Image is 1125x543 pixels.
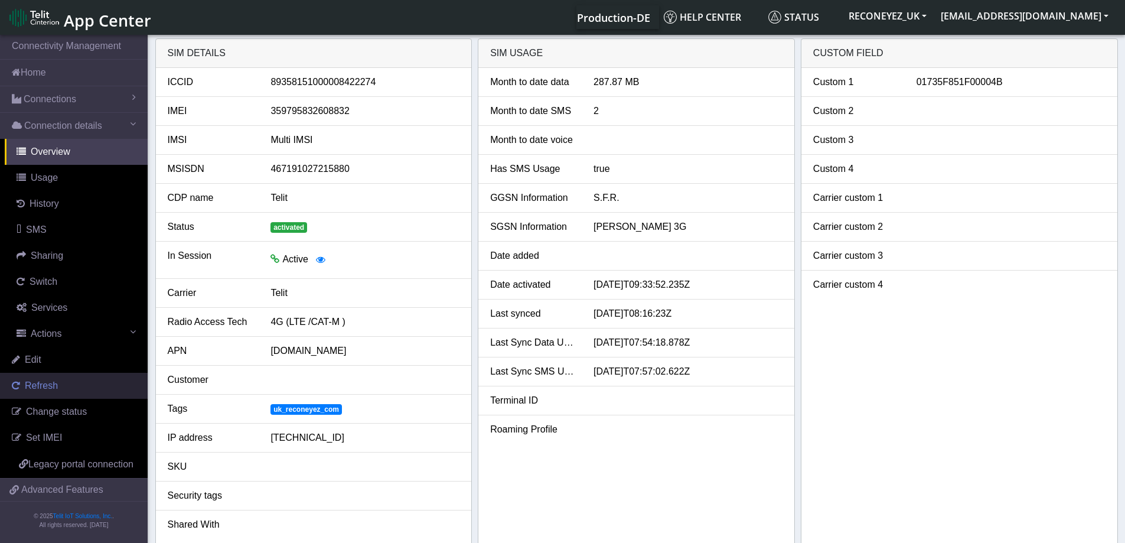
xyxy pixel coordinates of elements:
div: IMEI [159,104,262,118]
span: Sharing [31,251,63,261]
div: Last synced [481,307,585,321]
span: Actions [31,329,61,339]
span: Help center [664,11,741,24]
span: Set IMEI [26,433,62,443]
div: 89358151000008422274 [262,75,468,89]
a: Services [5,295,148,321]
a: Telit IoT Solutions, Inc. [53,513,112,519]
span: Status [768,11,819,24]
span: Advanced Features [21,483,103,497]
span: Services [31,303,67,313]
div: 287.87 MB [585,75,791,89]
img: logo-telit-cinterion-gw-new.png [9,8,59,27]
div: SIM usage [478,39,794,68]
div: Month to date voice [481,133,585,147]
div: [DOMAIN_NAME] [262,344,468,358]
div: Month to date SMS [481,104,585,118]
div: Custom 4 [804,162,908,176]
a: App Center [9,5,149,30]
a: Status [764,5,842,29]
span: Usage [31,173,58,183]
span: History [30,199,59,209]
div: 01735F851F00004B [908,75,1114,89]
div: Carrier custom 4 [804,278,908,292]
div: In Session [159,249,262,271]
div: [DATE]T07:57:02.622Z [585,365,791,379]
div: SIM details [156,39,472,68]
a: Switch [5,269,148,295]
div: Roaming Profile [481,422,585,437]
img: knowledge.svg [664,11,677,24]
a: History [5,191,148,217]
div: Custom 1 [804,75,908,89]
div: Telit [262,286,468,300]
div: Last Sync Data Usage [481,336,585,350]
div: ICCID [159,75,262,89]
div: IMSI [159,133,262,147]
div: true [585,162,791,176]
div: Carrier custom 3 [804,249,908,263]
div: [DATE]T09:33:52.235Z [585,278,791,292]
div: Carrier custom 2 [804,220,908,234]
div: MSISDN [159,162,262,176]
span: SMS [26,225,47,235]
div: SKU [159,460,262,474]
div: Date added [481,249,585,263]
a: Help center [659,5,764,29]
div: S.F.R. [585,191,791,205]
button: View session details [308,249,333,271]
div: 4G (LTE /CAT-M ) [262,315,468,329]
div: Has SMS Usage [481,162,585,176]
div: [DATE]T08:16:23Z [585,307,791,321]
div: Carrier custom 1 [804,191,908,205]
span: App Center [64,9,151,31]
div: Status [159,220,262,234]
div: [TECHNICAL_ID] [262,431,468,445]
span: activated [270,222,307,233]
span: Overview [31,147,70,157]
div: Carrier [159,286,262,300]
div: Custom 3 [804,133,908,147]
a: Sharing [5,243,148,269]
a: SMS [5,217,148,243]
span: Connection details [24,119,102,133]
div: Security tags [159,489,262,503]
div: Terminal ID [481,394,585,408]
a: Your current platform instance [576,5,650,29]
span: Switch [30,277,57,287]
div: Customer [159,373,262,387]
div: GGSN Information [481,191,585,205]
a: Actions [5,321,148,347]
div: SGSN Information [481,220,585,234]
span: Legacy portal connection [28,459,133,469]
div: IP address [159,431,262,445]
button: RECONEYEZ_UK [842,5,934,27]
span: Active [282,254,308,264]
div: Multi IMSI [262,133,468,147]
img: status.svg [768,11,781,24]
div: Custom 2 [804,104,908,118]
div: Radio Access Tech [159,315,262,329]
div: Custom field [801,39,1117,68]
div: CDP name [159,191,262,205]
span: Production-DE [577,11,650,25]
span: Edit [25,355,41,365]
span: uk_reconeyez_com [270,404,341,415]
div: Telit [262,191,468,205]
span: Refresh [25,381,58,391]
a: Usage [5,165,148,191]
div: Last Sync SMS Usage [481,365,585,379]
div: 467191027215880 [262,162,468,176]
div: 2 [585,104,791,118]
a: Overview [5,139,148,165]
div: [PERSON_NAME] 3G [585,220,791,234]
button: [EMAIL_ADDRESS][DOMAIN_NAME] [934,5,1116,27]
span: Change status [26,407,87,417]
div: 359795832608832 [262,104,468,118]
div: Date activated [481,278,585,292]
div: APN [159,344,262,358]
div: Shared With [159,518,262,532]
div: [DATE]T07:54:18.878Z [585,336,791,350]
span: Connections [24,92,76,106]
div: Month to date data [481,75,585,89]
